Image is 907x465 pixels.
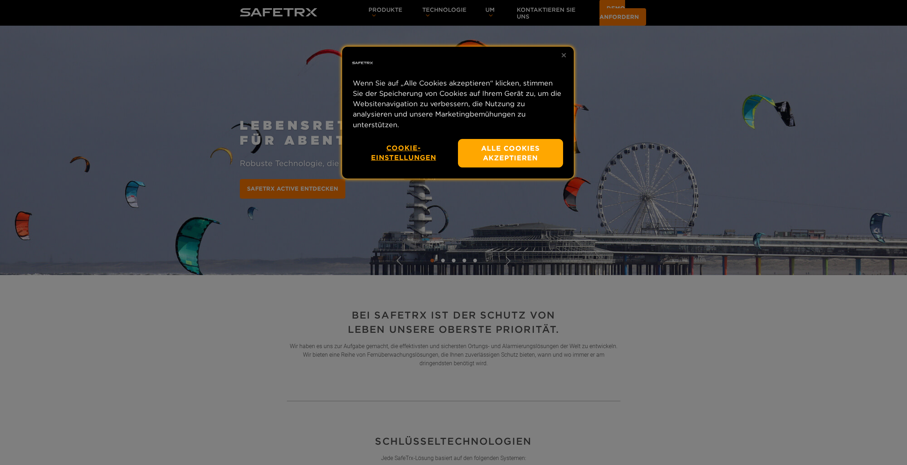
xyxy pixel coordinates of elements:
[353,79,561,129] font: Wenn Sie auf „Alle Cookies akzeptieren“ klicken, stimmen Sie der Speicherung von Cookies auf Ihre...
[351,52,374,74] img: Sichere Spuren
[481,144,540,162] font: Alle Cookies akzeptieren
[458,139,563,168] button: Alle Cookies akzeptieren
[356,139,451,167] button: Cookie-Einstellungen
[556,47,572,63] button: Schließen
[371,144,436,162] font: Cookie-Einstellungen
[342,47,574,179] div: Datenschutz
